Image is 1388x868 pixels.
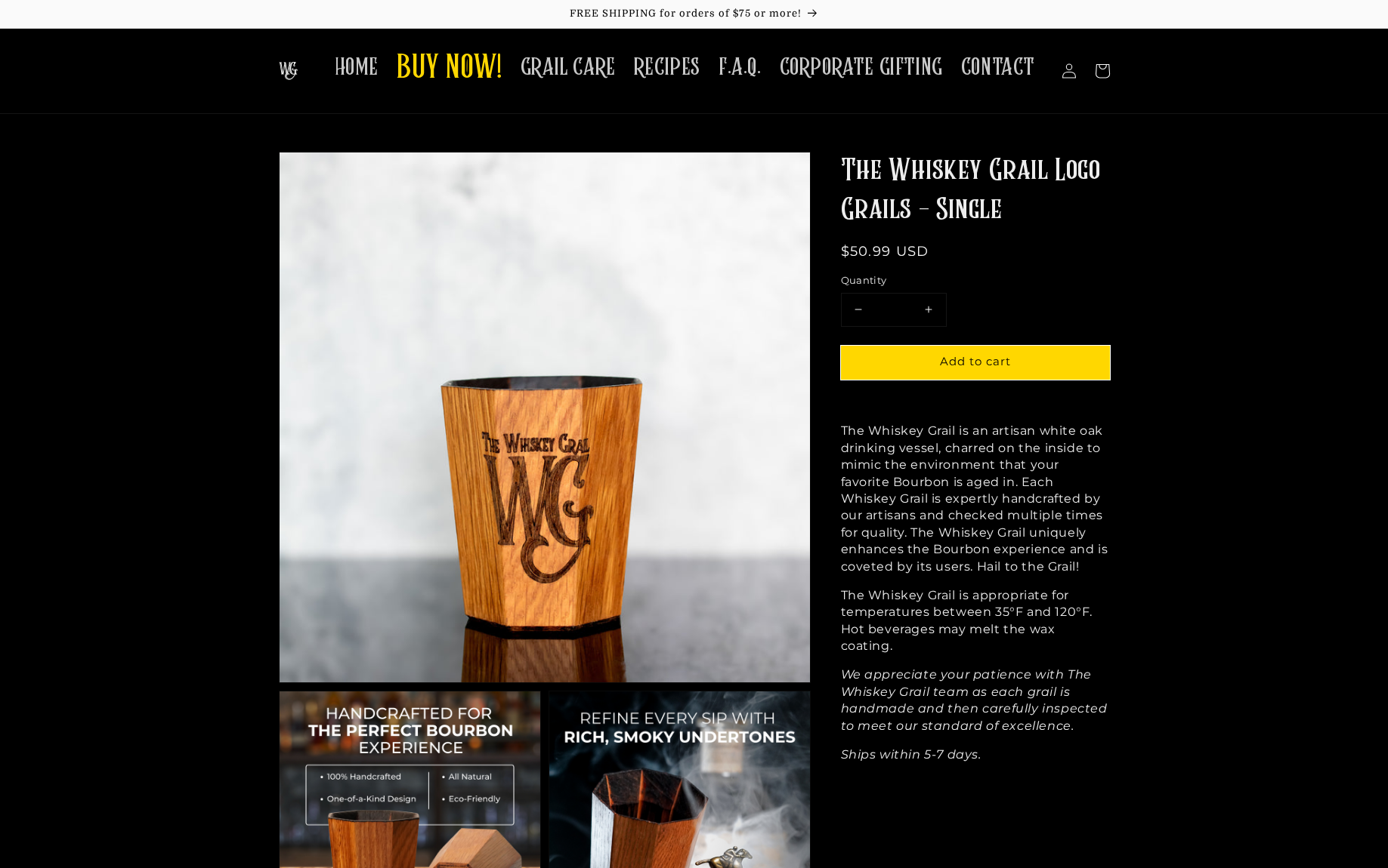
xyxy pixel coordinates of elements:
span: CONTACT [961,53,1035,82]
a: CORPORATE GIFTING [771,44,952,91]
a: F.A.Q. [709,44,771,91]
h1: The Whiskey Grail Logo Grails - Single [841,152,1110,230]
a: RECIPES [625,44,709,91]
em: We appreciate your patience with The Whiskey Grail team as each grail is handmade and then carefu... [841,667,1108,732]
em: Ships within 5-7 days. [841,747,981,762]
button: Add to cart [841,346,1110,380]
span: CORPORATE GIFTING [780,53,943,82]
label: Quantity [841,273,1110,288]
a: CONTACT [952,44,1044,91]
span: GRAIL CARE [521,53,616,82]
span: RECIPES [634,53,700,82]
span: BUY NOW! [397,48,502,90]
span: F.A.Q. [719,53,762,82]
a: GRAIL CARE [512,44,625,91]
span: Add to cart [940,354,1011,368]
p: The Whiskey Grail is an artisan white oak drinking vessel, charred on the inside to mimic the env... [841,423,1110,575]
span: $50.99 USD [841,243,929,260]
span: The Whiskey Grail is appropriate for temperatures between 35°F and 120°F. Hot beverages may melt ... [841,588,1093,653]
img: The Whiskey Grail [279,62,298,80]
p: FREE SHIPPING for orders of $75 or more! [15,8,1373,20]
a: BUY NOW! [388,39,512,99]
a: HOME [326,44,388,91]
span: HOME [335,53,379,82]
